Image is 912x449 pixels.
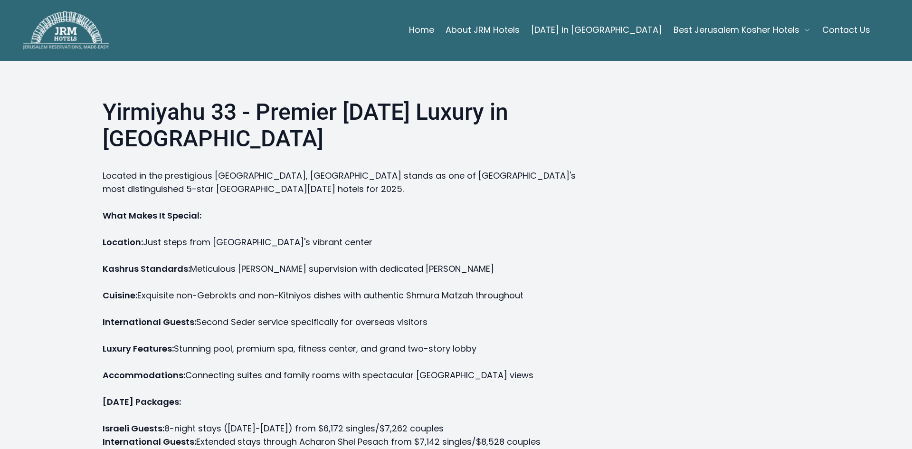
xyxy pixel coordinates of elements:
[23,11,109,49] img: JRM Hotels
[103,236,143,248] strong: Location:
[674,20,811,39] button: Best Jerusalem Kosher Hotels
[103,396,181,408] strong: [DATE] Packages:
[674,23,799,37] span: Best Jerusalem Kosher Hotels
[446,20,520,39] a: About JRM Hotels
[103,343,174,354] strong: Luxury Features:
[103,263,190,275] strong: Kashrus Standards:
[103,210,201,221] strong: What Makes It Special:
[531,20,662,39] a: [DATE] in [GEOGRAPHIC_DATA]
[103,99,589,156] h2: Yirmiyahu 33 - Premier [DATE] Luxury in [GEOGRAPHIC_DATA]
[103,436,196,448] strong: International Guests:
[103,169,589,196] p: Located in the prestigious [GEOGRAPHIC_DATA], [GEOGRAPHIC_DATA] stands as one of [GEOGRAPHIC_DATA...
[822,20,870,39] a: Contact Us
[409,20,434,39] a: Home
[103,236,589,409] p: Just steps from [GEOGRAPHIC_DATA]'s vibrant center Meticulous [PERSON_NAME] supervision with dedi...
[103,289,137,301] strong: Cuisine:
[103,316,196,328] strong: International Guests:
[103,422,164,434] strong: Israeli Guests:
[103,369,185,381] strong: Accommodations:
